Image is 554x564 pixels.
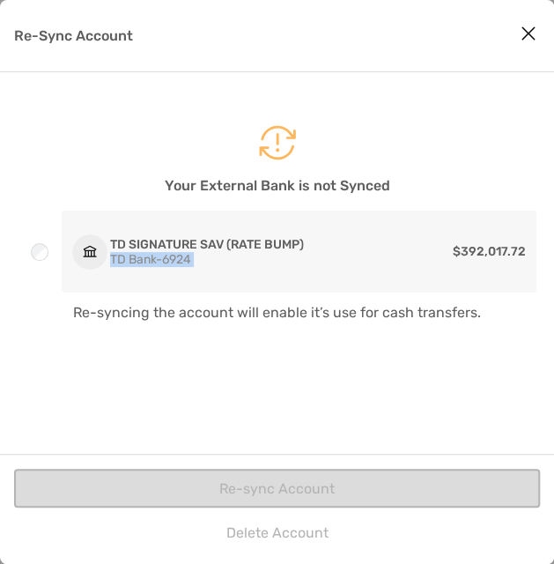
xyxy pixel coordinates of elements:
[515,21,542,48] button: Close modal
[72,234,107,270] img: Icon logo
[14,25,133,47] p: Re-Sync Account
[110,252,304,267] p: TD Bank - 6924
[14,301,540,323] p: Re-syncing the account will enable it’s use for cash transfers.
[307,241,526,263] p: $392,017.72
[110,237,304,252] p: TD SIGNATURE SAV (RATE BUMP)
